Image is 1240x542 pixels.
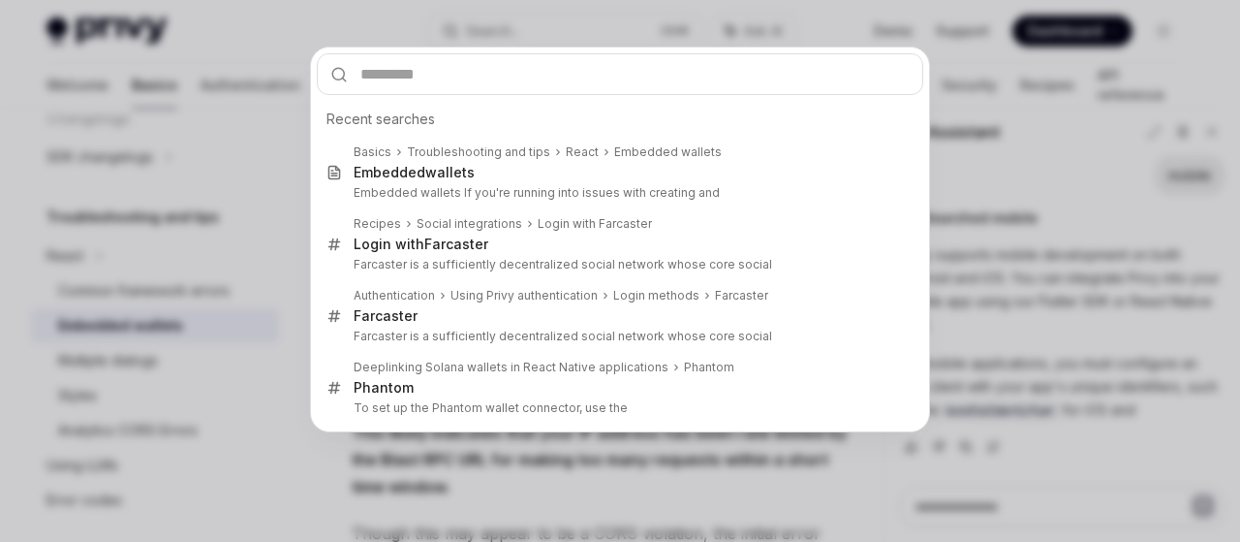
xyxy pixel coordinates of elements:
[354,360,668,375] div: Deeplinking Solana wallets in React Native applications
[613,288,699,303] div: Login methods
[407,144,550,160] div: Troubleshooting and tips
[354,307,418,324] b: Farcaster
[424,236,488,252] b: Farcaster
[326,110,435,129] span: Recent searches
[538,216,652,232] div: Login with Farcaster
[715,288,768,303] div: Farcaster
[354,379,414,396] b: Phantom
[354,288,435,303] div: Authentication
[354,164,425,180] b: Embedded
[354,185,883,201] p: Embedded wallets If you're running into issues with creating and
[354,216,401,232] div: Recipes
[684,360,734,374] b: Phantom
[354,164,475,181] div: wallets
[354,257,883,272] p: Farcaster is a sufficiently decentralized social network whose core social
[450,288,598,303] div: Using Privy authentication
[354,400,883,416] p: To set up the Phantom wallet connector, use the
[354,144,391,160] div: Basics
[354,329,883,344] p: Farcaster is a sufficiently decentralized social network whose core social
[417,216,522,232] div: Social integrations
[354,236,488,253] div: Login with
[566,144,599,160] div: React
[614,144,722,160] div: Embedded wallets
